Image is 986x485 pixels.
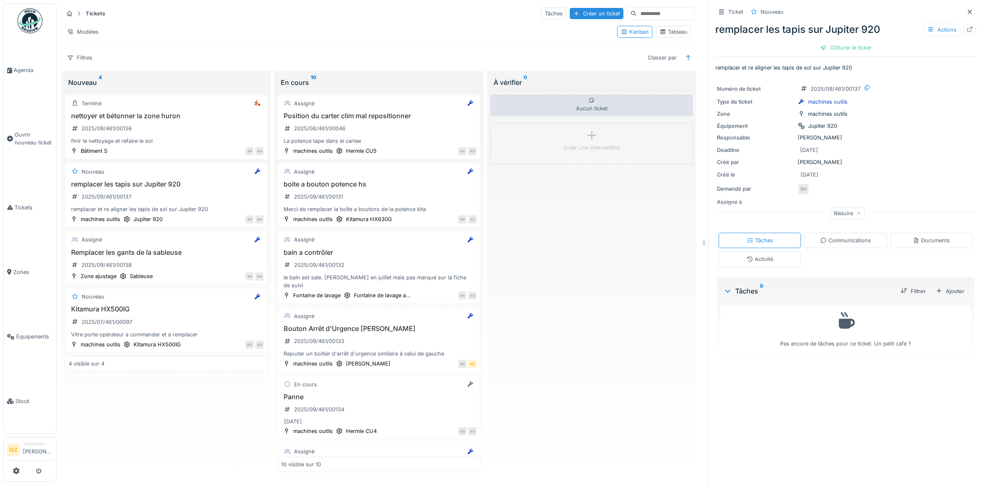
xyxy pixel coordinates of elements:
div: Réduire [830,207,865,219]
h3: boite a bouton potence hs [281,180,476,188]
div: Tâches [747,236,773,244]
div: Numéro de ticket [717,85,794,93]
div: SH [245,272,254,281]
div: Zone [717,110,794,118]
div: Sableuse [130,272,153,280]
div: machines outils [293,215,333,223]
div: 10 visible sur 10 [281,460,321,468]
h3: Panne [281,393,476,401]
div: Créer une intervention [563,144,620,152]
a: Tickets [4,175,56,240]
div: 2025/06/461/00046 [294,124,346,132]
div: machines outils [808,110,848,118]
div: SH [798,183,809,195]
h3: remplacer les tapis sur Jupiter 920 [69,180,264,188]
div: AG [255,147,264,155]
div: machines outils [808,98,848,106]
div: Filtrer [897,286,929,297]
div: Kanban [621,28,649,36]
sup: 0 [524,77,527,87]
div: Tableau [660,28,687,36]
div: Zone ajustage [81,272,116,280]
div: Rajouter un boitier d'arrêt d'urgence similaire à celui de gauche [281,350,476,358]
div: Merci de remplacer la boîte a boutons de la potence kita [281,205,476,213]
div: Hermle CU4 [346,427,377,435]
div: 2025/09/461/00136 [82,124,132,132]
div: Documents [913,236,950,244]
div: Nouveau [761,8,783,16]
div: Assigné [294,448,314,455]
div: Équipement [717,122,794,130]
div: Demandé par [717,185,794,193]
sup: 10 [311,77,316,87]
div: Kitamura HX500IG [133,341,181,348]
h3: nettoyer et bétonner la zone huron [69,112,264,120]
div: Kitamura HX630G [346,215,392,223]
a: Stock [4,369,56,433]
div: Assigné [294,99,314,107]
div: Aucun ticket [490,95,693,116]
div: SH [245,147,254,155]
div: Fontaine de lavage [293,291,341,299]
h3: Bouton Arrêt d'Urgence [PERSON_NAME] [281,325,476,333]
div: Jupiter 920 [133,215,163,223]
div: AG [468,291,477,300]
div: Nouveau [68,77,264,87]
div: Clôturer le ticket [817,42,875,53]
a: Équipements [4,304,56,369]
span: Équipements [16,333,53,341]
div: Actions [924,24,960,36]
span: Ouvrir nouveau ticket [15,131,53,147]
div: Modèles [63,26,102,38]
div: Bâtiment S [81,147,107,155]
div: Fontaine de lavage a... [354,291,411,299]
p: remplacer et re aligner les tapis de sol sur Jupiter 920 [715,64,976,72]
div: 2025/09/461/00132 [294,261,344,269]
h3: bain a contrôler [281,249,476,256]
div: remplacer et re aligner les tapis de sol sur Jupiter 920 [69,205,264,213]
div: Filtres [63,52,96,64]
div: 2025/09/461/00133 [294,337,344,345]
div: machines outils [81,341,120,348]
div: 2025/09/461/00138 [82,261,132,269]
span: Agenda [14,66,53,74]
div: AG [245,341,254,349]
div: Terminé [82,99,101,107]
div: Tâches [724,286,894,296]
div: Assigné [294,312,314,320]
div: En cours [294,381,317,388]
div: le bain est sale. [PERSON_NAME] en juillet mais pas marqué sur la fiche de suivi [281,274,476,289]
img: Badge_color-CXgf-gQk.svg [17,8,42,33]
span: Tickets [15,204,53,211]
div: [PERSON_NAME] [346,360,390,368]
div: Créé par [717,158,794,166]
span: Stock [15,397,53,405]
div: Assigné [294,236,314,244]
div: machines outils [293,147,333,155]
div: [DATE] [284,418,302,425]
a: Agenda [4,38,56,102]
div: Technicien [23,441,53,447]
li: [PERSON_NAME] [23,441,53,459]
div: 2025/09/461/00137 [811,85,860,93]
div: SH [245,215,254,224]
div: En cours [281,77,477,87]
div: Tâches [541,7,566,20]
div: Pas encore de tâches pour ce ticket. Un petit café ? [726,309,966,348]
div: [PERSON_NAME] [717,134,974,142]
div: 2025/09/461/00131 [294,193,343,201]
div: Vitre porte opérateur a commander et a remplacer [69,331,264,338]
div: 2025/09/461/00134 [294,405,344,413]
div: AG [468,147,477,155]
div: [DATE] [801,171,818,179]
h3: Remplacer les gants de la sableuse [69,249,264,256]
div: Assigné [82,236,102,244]
div: Hermle CU5 [346,147,377,155]
div: La potence tape dans le cartee [281,137,476,145]
h3: Position du carter clim mal repositionner [281,112,476,120]
h3: Kitamura HX500IG [69,305,264,313]
div: SH [458,147,467,155]
div: remplacer les tapis sur Jupiter 920 [715,22,976,37]
div: AG [468,427,477,435]
strong: Tickets [82,10,109,17]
